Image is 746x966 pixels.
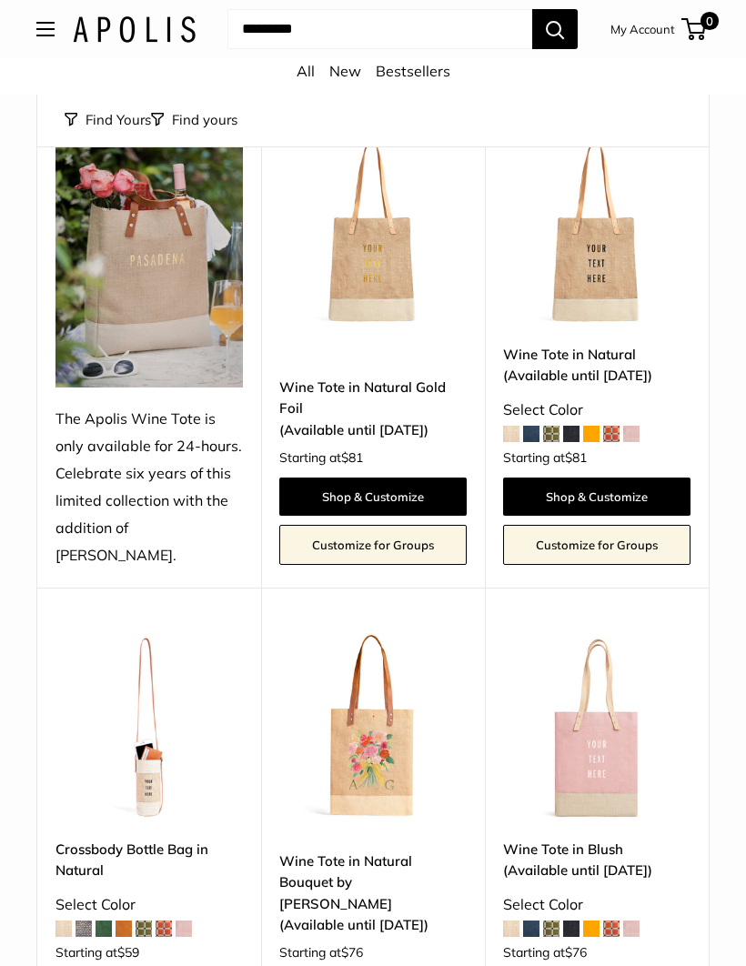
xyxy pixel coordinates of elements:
a: Wine Tote in NaturalWine Tote in Natural [503,138,691,326]
span: $76 [565,944,587,961]
a: Customize for Groups [503,525,691,565]
button: Open menu [36,22,55,36]
a: Shop & Customize [279,478,467,516]
a: My Account [610,18,675,40]
span: Starting at [503,946,587,959]
div: Select Color [55,891,243,919]
span: $81 [341,449,363,466]
img: Wine Tote in Blush [503,633,691,820]
a: New [329,62,361,80]
input: Search... [227,9,532,49]
span: Starting at [279,451,363,464]
div: Select Color [503,891,691,919]
a: Crossbody Bottle Bag in Natural [55,839,243,881]
span: $81 [565,449,587,466]
a: 0 [683,18,706,40]
a: Shop & Customize [503,478,691,516]
div: Select Color [503,397,691,424]
span: 0 [701,12,719,30]
img: Wine Tote in Natural [503,138,691,326]
div: The Apolis Wine Tote is only available for 24-hours. Celebrate six years of this limited collecti... [55,406,243,569]
a: Wine Tote in Natural Bouquet by [PERSON_NAME](Available until [DATE]) [279,850,467,935]
img: The Apolis Wine Tote is only available for 24-hours. Celebrate six years of this limited collecti... [55,138,243,388]
img: description_Our first Crossbody Bottle Bag [55,633,243,820]
span: Starting at [503,451,587,464]
span: Starting at [55,946,139,959]
a: description_Our first Crossbody Bottle Bagdescription_Effortless Style [55,633,243,820]
a: Bestsellers [376,62,450,80]
button: Search [532,9,578,49]
a: Customize for Groups [279,525,467,565]
img: Apolis [73,16,196,43]
button: Find Yours [65,107,151,133]
a: Wine Tote in Natural Gold Foil(Available until [DATE]) [279,377,467,440]
span: Starting at [279,946,363,959]
a: Wine Tote in BlushWine Tote in Blush [503,633,691,820]
a: Wine Tote in Natural(Available until [DATE]) [503,344,691,387]
span: $59 [117,944,139,961]
a: Wine Tote in Natural Bouquet by Amy LogsdonWine Tote in Natural Bouquet by Amy Logsdon [279,633,467,820]
a: All [297,62,315,80]
a: Wine Tote in Natural Gold Foildescription_Inner compartments perfect for wine bottles, yoga mats,... [279,138,467,326]
span: $76 [341,944,363,961]
a: Wine Tote in Blush(Available until [DATE]) [503,839,691,881]
img: Wine Tote in Natural Bouquet by Amy Logsdon [279,633,467,820]
img: Wine Tote in Natural Gold Foil [279,138,467,326]
button: Filter collection [151,107,237,133]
